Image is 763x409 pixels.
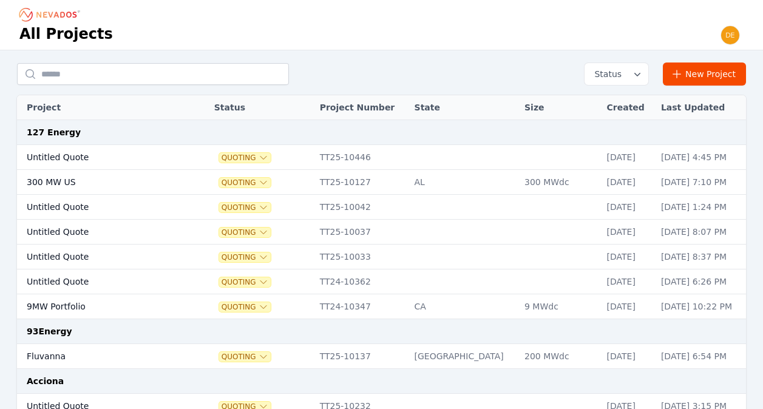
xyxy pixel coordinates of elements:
td: [DATE] 7:10 PM [655,170,746,195]
button: Quoting [219,203,271,212]
td: TT25-10037 [314,220,409,245]
td: TT25-10042 [314,195,409,220]
th: Project Number [314,95,409,120]
td: 9 MWdc [518,294,601,319]
th: Status [208,95,314,120]
td: [DATE] 6:26 PM [655,269,746,294]
tr: FluvannaQuotingTT25-10137[GEOGRAPHIC_DATA]200 MWdc[DATE][DATE] 6:54 PM [17,344,746,369]
tr: Untitled QuoteQuotingTT25-10446[DATE][DATE] 4:45 PM [17,145,746,170]
button: Quoting [219,352,271,362]
td: [DATE] 8:37 PM [655,245,746,269]
td: Untitled Quote [17,245,181,269]
td: TT25-10446 [314,145,409,170]
td: AL [409,170,518,195]
td: [DATE] [601,269,655,294]
th: Created [601,95,655,120]
button: Quoting [219,302,271,312]
nav: Breadcrumb [19,5,84,24]
th: State [409,95,518,120]
th: Size [518,95,601,120]
td: [DATE] [601,220,655,245]
button: Quoting [219,252,271,262]
th: Project [17,95,181,120]
td: 200 MWdc [518,344,601,369]
td: 9MW Portfolio [17,294,181,319]
h1: All Projects [19,24,113,44]
button: Quoting [219,277,271,287]
a: New Project [663,63,746,86]
tr: Untitled QuoteQuotingTT24-10362[DATE][DATE] 6:26 PM [17,269,746,294]
button: Quoting [219,153,271,163]
tr: 9MW PortfolioQuotingTT24-10347CA9 MWdc[DATE][DATE] 10:22 PM [17,294,746,319]
td: Untitled Quote [17,195,181,220]
td: TT25-10137 [314,344,409,369]
span: Status [589,68,622,80]
td: [DATE] 10:22 PM [655,294,746,319]
td: [DATE] 6:54 PM [655,344,746,369]
td: [DATE] [601,245,655,269]
td: [DATE] [601,170,655,195]
td: [DATE] [601,344,655,369]
td: 127 Energy [17,120,746,145]
td: [DATE] 1:24 PM [655,195,746,220]
td: Untitled Quote [17,145,181,170]
tr: Untitled QuoteQuotingTT25-10042[DATE][DATE] 1:24 PM [17,195,746,220]
td: [GEOGRAPHIC_DATA] [409,344,518,369]
td: [DATE] [601,195,655,220]
button: Quoting [219,178,271,188]
tr: Untitled QuoteQuotingTT25-10033[DATE][DATE] 8:37 PM [17,245,746,269]
tr: Untitled QuoteQuotingTT25-10037[DATE][DATE] 8:07 PM [17,220,746,245]
td: Untitled Quote [17,269,181,294]
img: devin.martin@nevados.solar [721,25,740,45]
td: Fluvanna [17,344,181,369]
td: [DATE] 8:07 PM [655,220,746,245]
td: [DATE] [601,145,655,170]
td: 93Energy [17,319,746,344]
td: [DATE] [601,294,655,319]
td: 300 MW US [17,170,181,195]
td: TT24-10347 [314,294,409,319]
th: Last Updated [655,95,746,120]
td: Untitled Quote [17,220,181,245]
button: Quoting [219,228,271,237]
button: Status [585,63,648,85]
td: TT24-10362 [314,269,409,294]
td: TT25-10033 [314,245,409,269]
td: TT25-10127 [314,170,409,195]
tr: 300 MW USQuotingTT25-10127AL300 MWdc[DATE][DATE] 7:10 PM [17,170,746,195]
td: CA [409,294,518,319]
td: [DATE] 4:45 PM [655,145,746,170]
td: 300 MWdc [518,170,601,195]
td: Acciona [17,369,746,394]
